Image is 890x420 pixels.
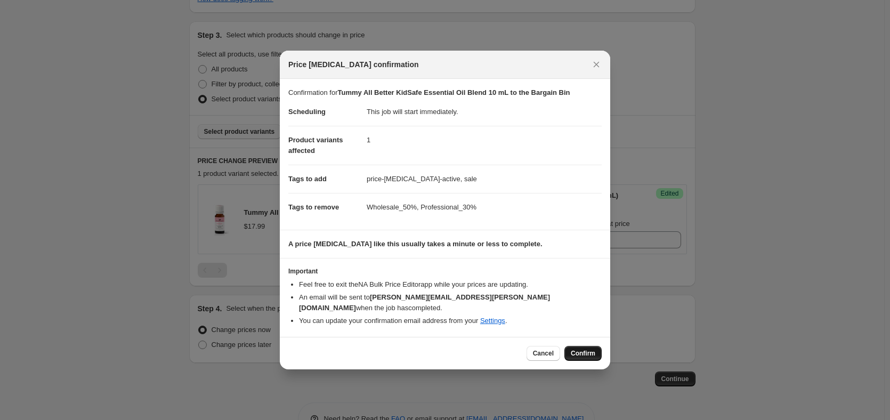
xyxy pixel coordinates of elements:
span: Tags to add [288,175,327,183]
li: An email will be sent to when the job has completed . [299,292,602,313]
span: Confirm [571,349,595,358]
b: A price [MEDICAL_DATA] like this usually takes a minute or less to complete. [288,240,543,248]
button: Confirm [564,346,602,361]
button: Close [589,57,604,72]
b: [PERSON_NAME][EMAIL_ADDRESS][PERSON_NAME][DOMAIN_NAME] [299,293,550,312]
span: Tags to remove [288,203,339,211]
dd: price-[MEDICAL_DATA]-active, sale [367,165,602,193]
span: Price [MEDICAL_DATA] confirmation [288,59,419,70]
span: Scheduling [288,108,326,116]
li: You can update your confirmation email address from your . [299,316,602,326]
span: Cancel [533,349,554,358]
b: Tummy All Better KidSafe Essential Oil Blend 10 mL to the Bargain Bin [337,88,570,96]
button: Cancel [527,346,560,361]
dd: 1 [367,126,602,154]
h3: Important [288,267,602,276]
p: Confirmation for [288,87,602,98]
span: Product variants affected [288,136,343,155]
li: Feel free to exit the NA Bulk Price Editor app while your prices are updating. [299,279,602,290]
a: Settings [480,317,505,325]
dd: This job will start immediately. [367,98,602,126]
dd: Wholesale_50%, Professional_30% [367,193,602,221]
